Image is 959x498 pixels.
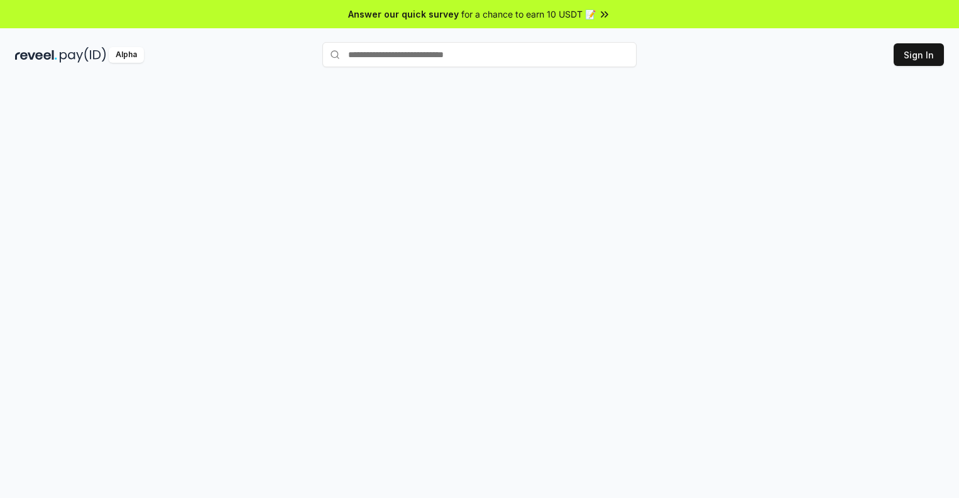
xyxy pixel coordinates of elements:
[348,8,459,21] span: Answer our quick survey
[60,47,106,63] img: pay_id
[15,47,57,63] img: reveel_dark
[109,47,144,63] div: Alpha
[461,8,596,21] span: for a chance to earn 10 USDT 📝
[894,43,944,66] button: Sign In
